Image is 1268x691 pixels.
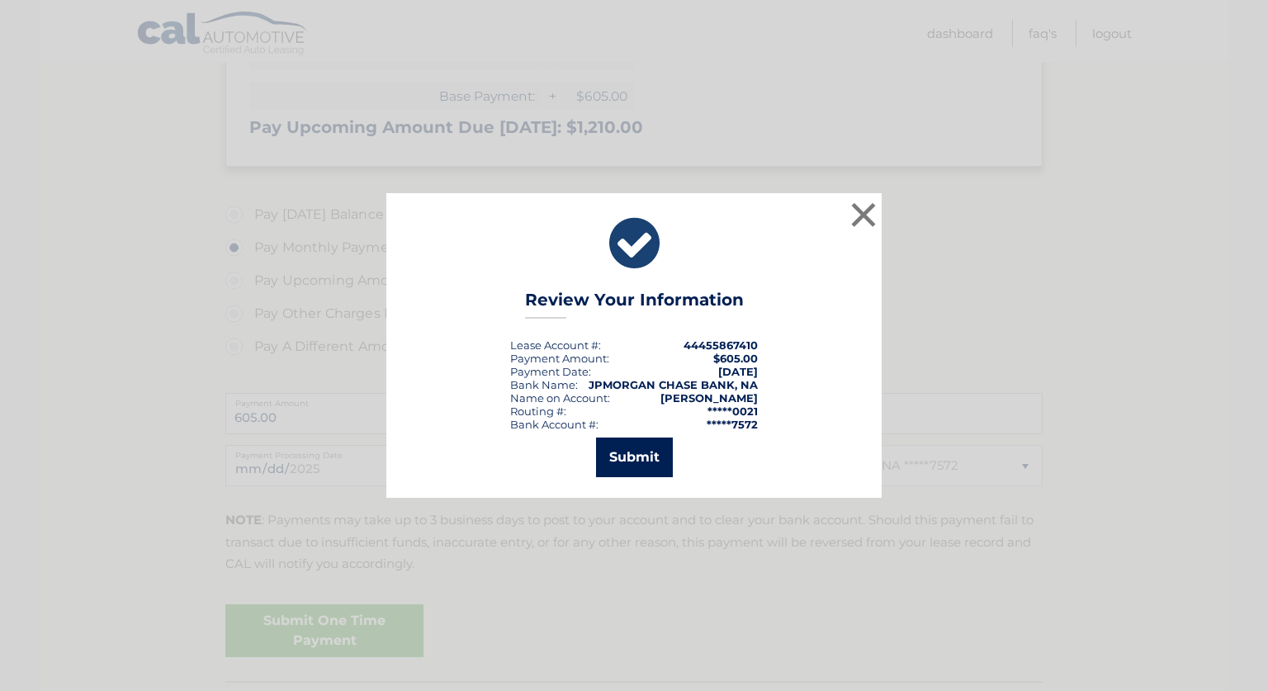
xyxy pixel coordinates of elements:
div: Lease Account #: [510,338,601,352]
button: × [847,198,880,231]
div: Routing #: [510,405,566,418]
div: : [510,365,591,378]
div: Payment Amount: [510,352,609,365]
span: $605.00 [713,352,758,365]
strong: 44455867410 [684,338,758,352]
button: Submit [596,438,673,477]
span: Payment Date [510,365,589,378]
span: [DATE] [718,365,758,378]
h3: Review Your Information [525,290,744,319]
div: Bank Name: [510,378,578,391]
div: Name on Account: [510,391,610,405]
strong: JPMORGAN CHASE BANK, NA [589,378,758,391]
div: Bank Account #: [510,418,599,431]
strong: [PERSON_NAME] [660,391,758,405]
